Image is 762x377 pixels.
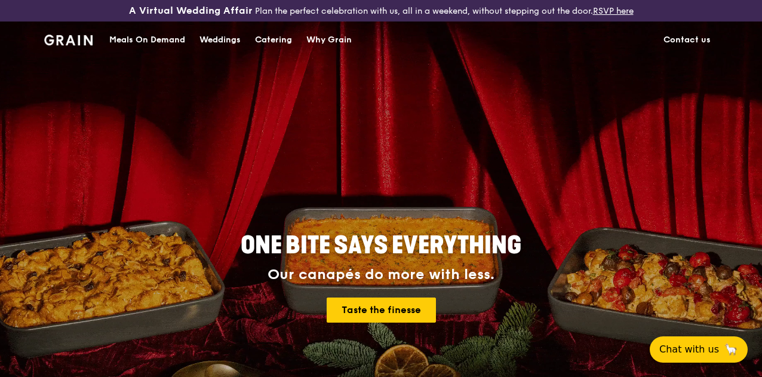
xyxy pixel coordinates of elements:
a: Catering [248,22,299,58]
div: Our canapés do more with less. [166,266,596,283]
img: Grain [44,35,93,45]
div: Plan the perfect celebration with us, all in a weekend, without stepping out the door. [127,5,635,17]
a: Contact us [656,22,718,58]
div: Why Grain [306,22,352,58]
a: Why Grain [299,22,359,58]
button: Chat with us🦙 [650,336,748,363]
div: Catering [255,22,292,58]
span: 🦙 [724,342,738,357]
a: GrainGrain [44,21,93,57]
a: Weddings [192,22,248,58]
a: RSVP here [593,6,634,16]
span: ONE BITE SAYS EVERYTHING [241,231,521,260]
a: Taste the finesse [327,298,436,323]
div: Weddings [199,22,241,58]
span: Chat with us [659,342,719,357]
h3: A Virtual Wedding Affair [129,5,253,17]
div: Meals On Demand [109,22,185,58]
